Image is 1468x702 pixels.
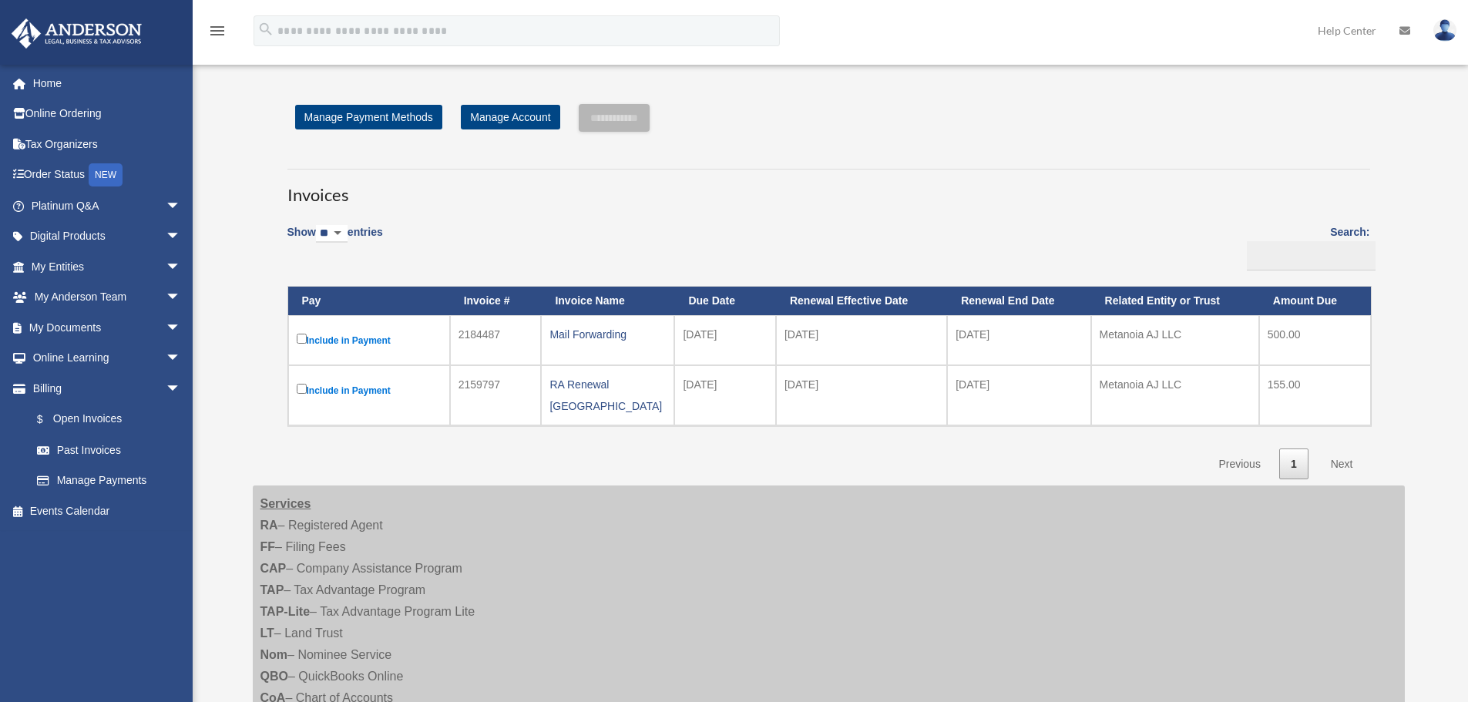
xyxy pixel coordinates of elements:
th: Related Entity or Trust: activate to sort column ascending [1091,287,1259,315]
td: [DATE] [947,365,1090,425]
a: Billingarrow_drop_down [11,373,197,404]
label: Search: [1241,223,1370,270]
input: Include in Payment [297,334,307,344]
input: Search: [1247,241,1376,270]
td: 2159797 [450,365,542,425]
a: Digital Productsarrow_drop_down [11,221,204,252]
span: arrow_drop_down [166,373,197,405]
td: [DATE] [776,315,947,365]
a: Home [11,68,204,99]
label: Include in Payment [297,381,442,400]
a: Manage Payments [22,465,197,496]
strong: TAP-Lite [260,605,311,618]
img: Anderson Advisors Platinum Portal [7,18,146,49]
a: $Open Invoices [22,404,189,435]
i: menu [208,22,227,40]
h3: Invoices [287,169,1370,207]
a: Platinum Q&Aarrow_drop_down [11,190,204,221]
a: Manage Payment Methods [295,105,442,129]
span: arrow_drop_down [166,190,197,222]
strong: RA [260,519,278,532]
th: Invoice #: activate to sort column ascending [450,287,542,315]
strong: TAP [260,583,284,596]
a: Previous [1207,448,1271,480]
span: arrow_drop_down [166,343,197,375]
div: Mail Forwarding [549,324,666,345]
label: Include in Payment [297,331,442,350]
span: arrow_drop_down [166,312,197,344]
td: [DATE] [674,365,776,425]
i: search [257,21,274,38]
a: Order StatusNEW [11,160,204,191]
a: menu [208,27,227,40]
strong: QBO [260,670,288,683]
label: Show entries [287,223,383,258]
span: arrow_drop_down [166,221,197,253]
a: Events Calendar [11,495,204,526]
a: Online Learningarrow_drop_down [11,343,204,374]
strong: Nom [260,648,288,661]
select: Showentries [316,225,348,243]
td: 2184487 [450,315,542,365]
th: Invoice Name: activate to sort column ascending [541,287,674,315]
strong: LT [260,626,274,640]
strong: FF [260,540,276,553]
strong: Services [260,497,311,510]
img: User Pic [1433,19,1456,42]
a: Online Ordering [11,99,204,129]
span: $ [45,410,53,429]
input: Include in Payment [297,384,307,394]
span: arrow_drop_down [166,251,197,283]
a: Manage Account [461,105,559,129]
td: 155.00 [1259,365,1371,425]
th: Amount Due: activate to sort column ascending [1259,287,1371,315]
td: [DATE] [947,315,1090,365]
div: RA Renewal [GEOGRAPHIC_DATA] [549,374,666,417]
th: Renewal Effective Date: activate to sort column ascending [776,287,947,315]
a: My Entitiesarrow_drop_down [11,251,204,282]
a: Next [1319,448,1365,480]
th: Due Date: activate to sort column ascending [674,287,776,315]
span: arrow_drop_down [166,282,197,314]
td: [DATE] [674,315,776,365]
div: NEW [89,163,123,186]
td: Metanoia AJ LLC [1091,315,1259,365]
a: Tax Organizers [11,129,204,160]
td: [DATE] [776,365,947,425]
td: 500.00 [1259,315,1371,365]
strong: CAP [260,562,287,575]
td: Metanoia AJ LLC [1091,365,1259,425]
a: My Anderson Teamarrow_drop_down [11,282,204,313]
th: Pay: activate to sort column descending [288,287,450,315]
th: Renewal End Date: activate to sort column ascending [947,287,1090,315]
a: My Documentsarrow_drop_down [11,312,204,343]
a: Past Invoices [22,435,197,465]
a: 1 [1279,448,1308,480]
